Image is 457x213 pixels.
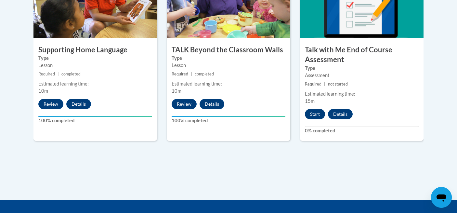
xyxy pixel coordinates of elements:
[172,99,197,109] button: Review
[305,82,321,87] span: Required
[172,117,285,124] label: 100% completed
[328,109,353,119] button: Details
[172,72,188,76] span: Required
[324,82,325,87] span: |
[38,99,63,109] button: Review
[305,127,419,134] label: 0% completed
[172,116,285,117] div: Your progress
[200,99,224,109] button: Details
[38,62,152,69] div: Lesson
[38,80,152,87] div: Estimated learning time:
[305,109,325,119] button: Start
[172,62,285,69] div: Lesson
[167,45,290,55] h3: TALK Beyond the Classroom Walls
[195,72,214,76] span: completed
[38,117,152,124] label: 100% completed
[58,72,59,76] span: |
[61,72,81,76] span: completed
[305,90,419,98] div: Estimated learning time:
[172,88,181,94] span: 10m
[38,116,152,117] div: Your progress
[305,65,419,72] label: Type
[300,45,424,65] h3: Talk with Me End of Course Assessment
[33,45,157,55] h3: Supporting Home Language
[172,80,285,87] div: Estimated learning time:
[66,99,91,109] button: Details
[38,88,48,94] span: 10m
[305,72,419,79] div: Assessment
[38,55,152,62] label: Type
[305,98,315,104] span: 15m
[172,55,285,62] label: Type
[431,187,452,208] iframe: Button to launch messaging window
[328,82,348,87] span: not started
[38,72,55,76] span: Required
[191,72,192,76] span: |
